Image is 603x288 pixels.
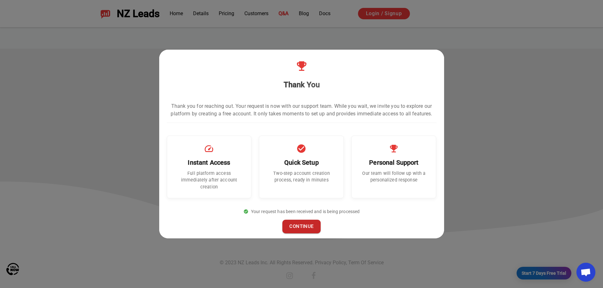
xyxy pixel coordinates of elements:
p: Your request has been received and is being processed [167,208,437,215]
h6: Instant Access [175,157,244,168]
p: Thank you for reaching out. Your request is now with our support team. While you wait, we invite ... [167,102,437,118]
h6: Quick Setup [267,157,336,168]
p: Our team will follow up with a personalized response [359,170,428,184]
div: Open chat [576,263,595,282]
p: Two-step account creation process, ready in minutes [267,170,336,184]
h6: Personal Support [359,157,428,168]
button: CONTINUE [282,220,320,233]
p: Full platform access immediately after account creation [175,170,244,191]
div: Thank You [284,80,320,90]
